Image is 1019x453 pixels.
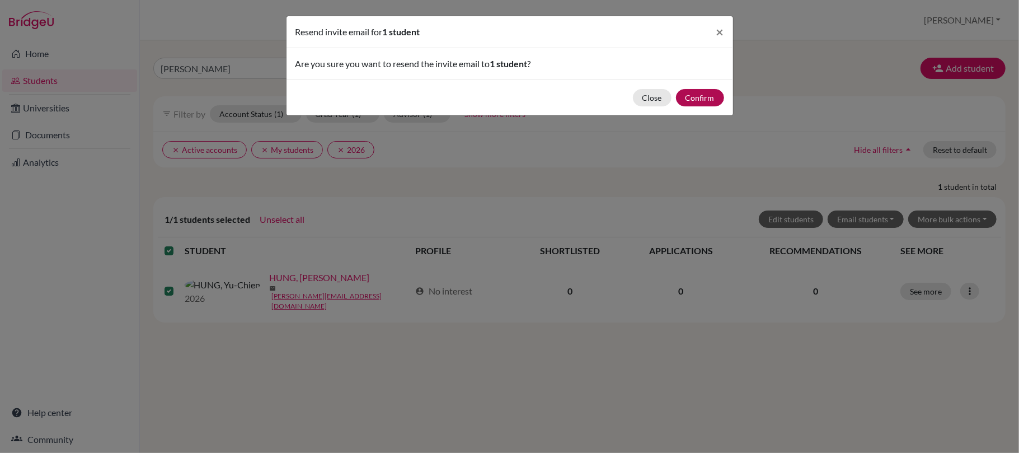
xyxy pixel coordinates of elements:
p: Are you sure you want to resend the invite email to ? [295,57,724,71]
span: Resend invite email for [295,26,383,37]
span: 1 student [383,26,420,37]
button: Close [633,89,671,106]
span: 1 student [490,58,528,69]
span: × [716,24,724,40]
button: Close [707,16,733,48]
button: Confirm [676,89,724,106]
